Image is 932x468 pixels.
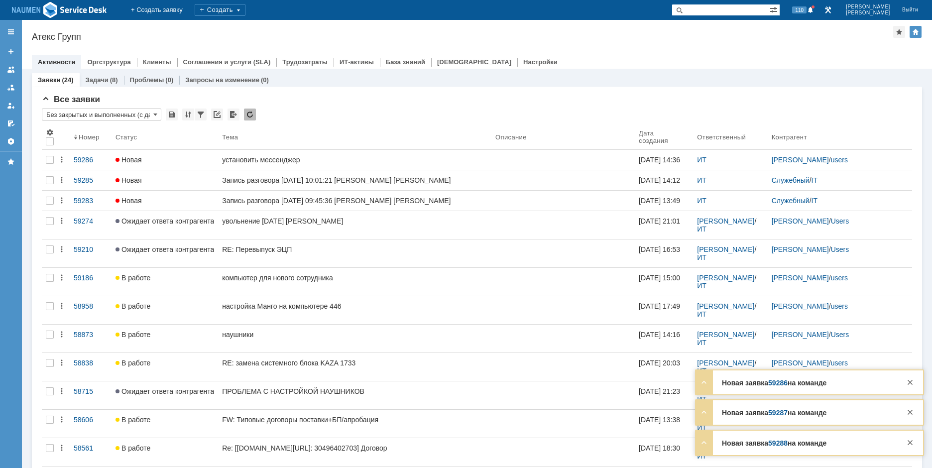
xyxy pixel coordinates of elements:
a: [PERSON_NAME] [772,217,829,225]
a: ИТ [697,156,706,164]
div: 59186 [74,274,108,282]
a: Users [831,217,849,225]
span: В работе [116,331,150,339]
div: / [697,217,763,233]
div: 58873 [74,331,108,339]
a: Запись разговора [DATE] 09:45:36 [PERSON_NAME] [PERSON_NAME] [218,191,491,211]
img: Ad3g3kIAYj9CAAAAAElFTkSuQmCC [12,1,107,19]
div: (24) [62,76,73,84]
a: [PERSON_NAME] [697,302,754,310]
a: 58838 [70,353,112,381]
a: Создать заявку [3,44,19,60]
div: Дата создания [639,129,681,144]
div: / [697,331,763,347]
span: Ожидает ответа контрагента [116,245,214,253]
span: Расширенный поиск [770,4,780,14]
div: 59210 [74,245,108,253]
div: RE: замена системного блока KAZA 1733 [222,359,487,367]
a: 59210 [70,239,112,267]
div: Действия [58,359,66,367]
span: 110 [792,6,807,13]
div: (8) [110,76,118,84]
div: Добавить в избранное [893,26,905,38]
div: [DATE] 14:36 [639,156,680,164]
th: Тема [218,124,491,150]
a: Перейти в интерфейс администратора [822,4,834,16]
a: ИТ [697,197,706,205]
a: 58715 [70,381,112,409]
div: / [772,331,908,339]
div: Действия [58,176,66,184]
a: [PERSON_NAME] [772,331,829,339]
div: 58606 [74,416,108,424]
a: 58561 [70,438,112,466]
a: Перейти на домашнюю страницу [12,1,107,19]
div: увольнение [DATE] [PERSON_NAME] [222,217,487,225]
a: 59186 [70,268,112,296]
a: [PERSON_NAME] [697,359,754,367]
a: Соглашения и услуги (SLA) [183,58,271,66]
a: В работе [112,268,218,296]
div: / [772,176,908,184]
div: [DATE] 15:00 [639,274,680,282]
div: [DATE] 16:53 [639,245,680,253]
a: users [831,274,848,282]
a: Клиенты [143,58,171,66]
div: [DATE] 18:30 [639,444,680,452]
span: Ожидает ответа контрагента [116,387,214,395]
div: Re: [[DOMAIN_NAME][URL]: 30496402703] Договор [222,444,487,452]
div: Скопировать ссылку на список [211,109,223,120]
div: / [772,197,908,205]
a: [DATE] 17:49 [635,296,693,324]
a: настройка Манго на компьютере 446 [218,296,491,324]
a: Оргструктура [87,58,130,66]
a: [DATE] 21:01 [635,211,693,239]
div: [DATE] 17:49 [639,302,680,310]
div: настройка Манго на компьютере 446 [222,302,487,310]
a: [DATE] 21:23 [635,381,693,409]
div: / [772,156,908,164]
div: / [772,274,908,282]
strong: Новая заявка на команде [722,379,826,387]
div: Действия [58,274,66,282]
div: Сохранить вид [166,109,178,120]
div: Закрыть [904,406,916,418]
span: Настройки [46,128,54,136]
div: Тема [222,133,238,141]
span: В работе [116,274,150,282]
div: Атекс Групп [32,32,893,42]
a: users [831,156,848,164]
a: Запись разговора [DATE] 10:01:21 [PERSON_NAME] [PERSON_NAME] [218,170,491,190]
a: [PERSON_NAME] [697,274,754,282]
a: Служебный [772,176,810,184]
div: Действия [58,197,66,205]
a: Задачи [86,76,109,84]
a: База знаний [386,58,425,66]
a: [PERSON_NAME] [772,274,829,282]
span: [PERSON_NAME] [846,4,890,10]
div: [DATE] 13:49 [639,197,680,205]
a: Мои согласования [3,116,19,131]
a: RE: замена системного блока KAZA 1733 [218,353,491,381]
span: [PERSON_NAME] [846,10,890,16]
a: Users [831,245,849,253]
a: [PERSON_NAME] [697,245,754,253]
a: RE: Перевыпуск ЭЦП [218,239,491,267]
div: Развернуть [698,437,710,449]
a: FW: Типовые договоры поставки+БП/апробация [218,410,491,438]
a: В работе [112,325,218,352]
a: IT [812,197,817,205]
a: 58606 [70,410,112,438]
a: Новая [112,150,218,170]
div: (0) [165,76,173,84]
a: 59288 [768,439,788,447]
div: / [697,359,763,375]
div: Экспорт списка [228,109,239,120]
div: Фильтрация... [195,109,207,120]
div: Действия [58,245,66,253]
div: компьютер для нового сотрудника [222,274,487,282]
a: Re: [[DOMAIN_NAME][URL]: 30496402703] Договор [218,438,491,466]
div: [DATE] 13:38 [639,416,680,424]
span: Все заявки [42,95,100,104]
div: ПРОБЛЕМА С НАСТРОЙКОЙ НАУШНИКОВ [222,387,487,395]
